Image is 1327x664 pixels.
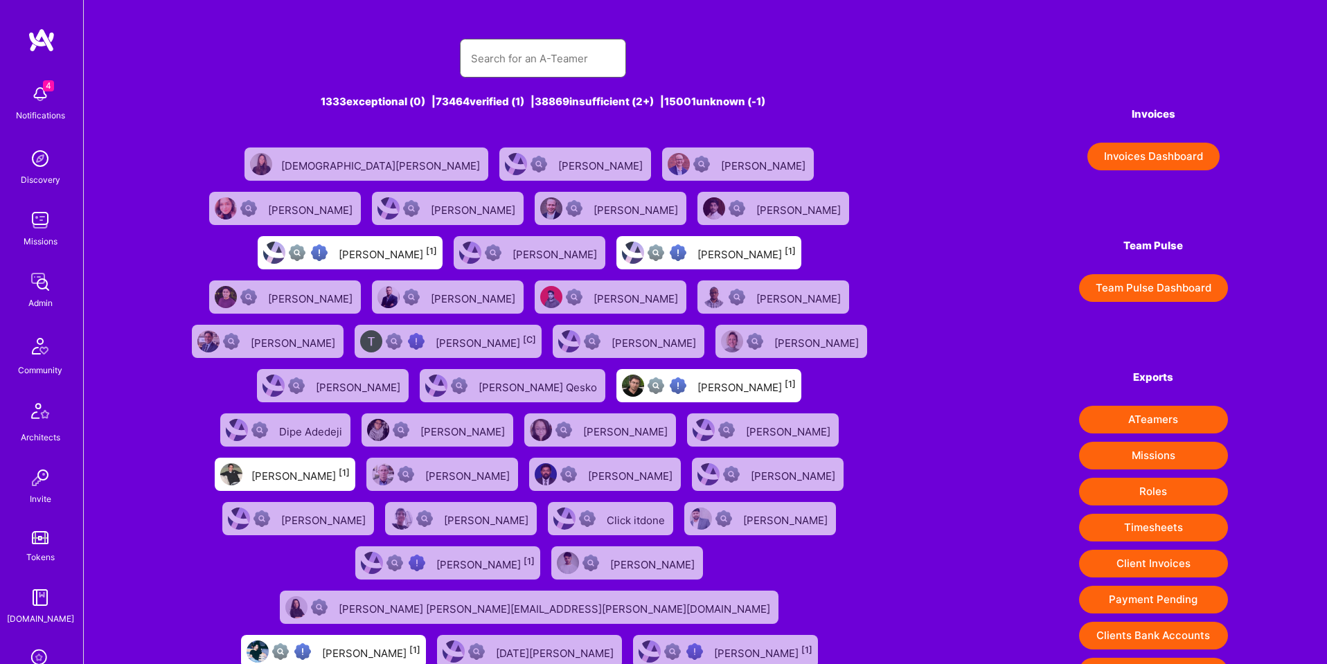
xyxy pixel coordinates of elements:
[247,640,269,663] img: User Avatar
[692,275,855,319] a: User AvatarNot Scrubbed[PERSON_NAME]
[679,496,841,541] a: User AvatarNot Scrubbed[PERSON_NAME]
[535,463,557,485] img: User Avatar
[582,555,599,571] img: Not Scrubbed
[252,231,448,275] a: User AvatarNot fully vettedHigh Potential User[PERSON_NAME][1]
[209,452,361,496] a: User Avatar[PERSON_NAME][1]
[530,419,552,441] img: User Avatar
[443,640,465,663] img: User Avatar
[26,80,54,108] img: bell
[21,430,60,445] div: Architects
[26,206,54,234] img: teamwork
[714,643,812,661] div: [PERSON_NAME]
[529,275,692,319] a: User AvatarNot Scrubbed[PERSON_NAME]
[588,465,675,483] div: [PERSON_NAME]
[217,496,380,541] a: User AvatarNot Scrubbed[PERSON_NAME]
[715,510,732,527] img: Not Scrubbed
[420,421,508,439] div: [PERSON_NAME]
[26,268,54,296] img: admin teamwork
[746,421,833,439] div: [PERSON_NAME]
[220,463,242,485] img: User Avatar
[494,142,657,186] a: User AvatarNot Scrubbed[PERSON_NAME]
[26,464,54,492] img: Invite
[468,643,485,660] img: Not Scrubbed
[686,643,703,660] img: High Potential User
[693,419,715,441] img: User Avatar
[1079,550,1228,577] button: Client Invoices
[386,333,402,350] img: Not fully vetted
[729,200,745,217] img: Not Scrubbed
[262,375,285,397] img: User Avatar
[639,640,661,663] img: User Avatar
[251,465,350,483] div: [PERSON_NAME]
[1087,143,1220,170] button: Invoices Dashboard
[391,508,413,530] img: User Avatar
[555,422,572,438] img: Not Scrubbed
[648,377,664,394] img: Not fully vetted
[785,246,796,256] sup: [1]
[1079,514,1228,541] button: Timesheets
[403,289,420,305] img: Not Scrubbed
[529,186,692,231] a: User AvatarNot Scrubbed[PERSON_NAME]
[253,510,270,527] img: Not Scrubbed
[349,319,547,364] a: User AvatarNot fully vettedHigh Potential User[PERSON_NAME][C]
[1079,442,1228,469] button: Missions
[274,585,784,629] a: User AvatarNot Scrubbed[PERSON_NAME] [PERSON_NAME][EMAIL_ADDRESS][PERSON_NAME][DOMAIN_NAME]
[703,286,725,308] img: User Avatar
[339,598,773,616] div: [PERSON_NAME] [PERSON_NAME][EMAIL_ADDRESS][PERSON_NAME][DOMAIN_NAME]
[1079,240,1228,252] h4: Team Pulse
[24,330,57,363] img: Community
[471,41,615,76] input: Search for an A-Teamer
[26,145,54,172] img: discovery
[485,244,501,261] img: Not Scrubbed
[251,422,268,438] img: Not Scrubbed
[436,554,535,572] div: [PERSON_NAME]
[540,197,562,219] img: User Avatar
[1079,108,1228,120] h4: Invoices
[451,377,467,394] img: Not Scrubbed
[697,377,796,395] div: [PERSON_NAME]
[425,375,447,397] img: User Avatar
[479,377,600,395] div: [PERSON_NAME] Qesko
[542,496,679,541] a: User AvatarNot ScrubbedClick itdone
[268,288,355,306] div: [PERSON_NAME]
[756,288,844,306] div: [PERSON_NAME]
[566,289,582,305] img: Not Scrubbed
[431,288,518,306] div: [PERSON_NAME]
[622,242,644,264] img: User Avatar
[426,246,437,256] sup: [1]
[1079,274,1228,302] a: Team Pulse Dashboard
[223,333,240,350] img: Not Scrubbed
[710,319,873,364] a: User AvatarNot Scrubbed[PERSON_NAME]
[670,377,686,394] img: High Potential User
[774,332,862,350] div: [PERSON_NAME]
[648,244,664,261] img: Not fully vetted
[523,334,536,345] sup: [C]
[697,244,796,262] div: [PERSON_NAME]
[18,363,62,377] div: Community
[622,375,644,397] img: User Avatar
[403,200,420,217] img: Not Scrubbed
[785,379,796,389] sup: [1]
[288,377,305,394] img: Not Scrubbed
[281,155,483,173] div: [DEMOGRAPHIC_DATA][PERSON_NAME]
[268,199,355,217] div: [PERSON_NAME]
[583,421,670,439] div: [PERSON_NAME]
[24,397,57,430] img: Architects
[553,508,576,530] img: User Avatar
[751,465,838,483] div: [PERSON_NAME]
[496,643,616,661] div: [DATE][PERSON_NAME]
[186,319,349,364] a: User AvatarNot Scrubbed[PERSON_NAME]
[607,510,668,528] div: Click itdone
[610,554,697,572] div: [PERSON_NAME]
[505,153,527,175] img: User Avatar
[263,242,285,264] img: User Avatar
[431,199,518,217] div: [PERSON_NAME]
[380,496,542,541] a: User AvatarNot Scrubbed[PERSON_NAME]
[425,465,513,483] div: [PERSON_NAME]
[251,332,338,350] div: [PERSON_NAME]
[668,153,690,175] img: User Avatar
[322,643,420,661] div: [PERSON_NAME]
[32,531,48,544] img: tokens
[215,408,356,452] a: User AvatarNot ScrubbedDipe Adedeji
[356,408,519,452] a: User AvatarNot Scrubbed[PERSON_NAME]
